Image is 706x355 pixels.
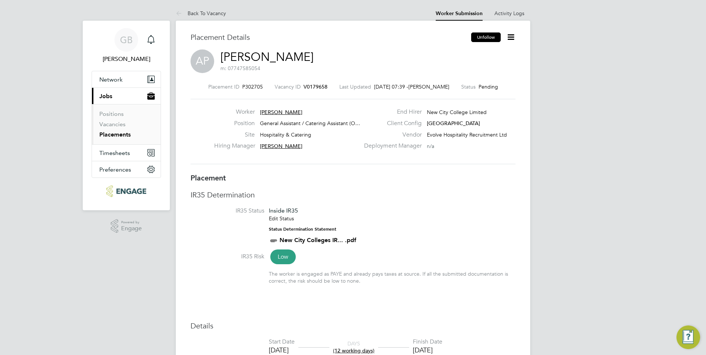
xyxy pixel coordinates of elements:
[83,21,170,210] nav: Main navigation
[260,120,360,127] span: General Assistant / Catering Assistant (O…
[99,110,124,117] a: Positions
[214,120,255,127] label: Position
[214,142,255,150] label: Hiring Manager
[99,166,131,173] span: Preferences
[333,347,374,354] span: (12 working days)
[427,109,487,116] span: New City College Limited
[120,35,133,45] span: GB
[461,83,476,90] label: Status
[479,83,498,90] span: Pending
[427,120,480,127] span: [GEOGRAPHIC_DATA]
[99,121,126,128] a: Vacancies
[260,143,302,149] span: [PERSON_NAME]
[269,207,298,214] span: Inside IR35
[92,71,161,87] button: Network
[269,338,295,346] div: Start Date
[92,145,161,161] button: Timesheets
[220,65,260,72] span: m: 07747585054
[92,88,161,104] button: Jobs
[111,219,142,233] a: Powered byEngage
[304,83,328,90] span: V0179658
[676,325,700,349] button: Engage Resource Center
[360,142,422,150] label: Deployment Manager
[269,346,295,354] div: [DATE]
[92,185,161,197] a: Go to home page
[260,109,302,116] span: [PERSON_NAME]
[427,131,507,138] span: Evolve Hospitality Recruitment Ltd
[191,49,214,73] span: AP
[275,83,301,90] label: Vacancy ID
[329,340,378,354] div: DAYS
[280,237,356,244] a: New City Colleges IR... .pdf
[339,83,371,90] label: Last Updated
[106,185,146,197] img: ncclondon-logo-retina.png
[191,321,515,331] h3: Details
[191,207,264,215] label: IR35 Status
[208,83,239,90] label: Placement ID
[269,227,336,232] strong: Status Determination Statement
[374,83,408,90] span: [DATE] 07:39 -
[214,131,255,139] label: Site
[360,131,422,139] label: Vendor
[436,10,483,17] a: Worker Submission
[92,104,161,144] div: Jobs
[92,55,161,63] span: Giuliana Baldan
[191,32,466,42] h3: Placement Details
[121,225,142,232] span: Engage
[191,253,264,261] label: IR35 Risk
[92,161,161,177] button: Preferences
[360,120,422,127] label: Client Config
[191,173,226,182] b: Placement
[269,270,515,284] div: The worker is engaged as PAYE and already pays taxes at source. If all the submitted documentatio...
[471,32,501,42] button: Unfollow
[427,143,434,149] span: n/a
[99,131,131,138] a: Placements
[99,149,130,156] span: Timesheets
[494,10,524,17] a: Activity Logs
[214,108,255,116] label: Worker
[92,28,161,63] a: GB[PERSON_NAME]
[413,338,442,346] div: Finish Date
[121,219,142,225] span: Powered by
[242,83,263,90] span: P302705
[413,346,442,354] div: [DATE]
[260,131,311,138] span: Hospitality & Catering
[176,10,226,17] a: Back To Vacancy
[408,83,449,90] span: [PERSON_NAME]
[269,215,294,222] a: Edit Status
[220,50,313,64] a: [PERSON_NAME]
[191,190,515,200] h3: IR35 Determination
[360,108,422,116] label: End Hirer
[99,76,123,83] span: Network
[99,93,112,100] span: Jobs
[270,249,296,264] span: Low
